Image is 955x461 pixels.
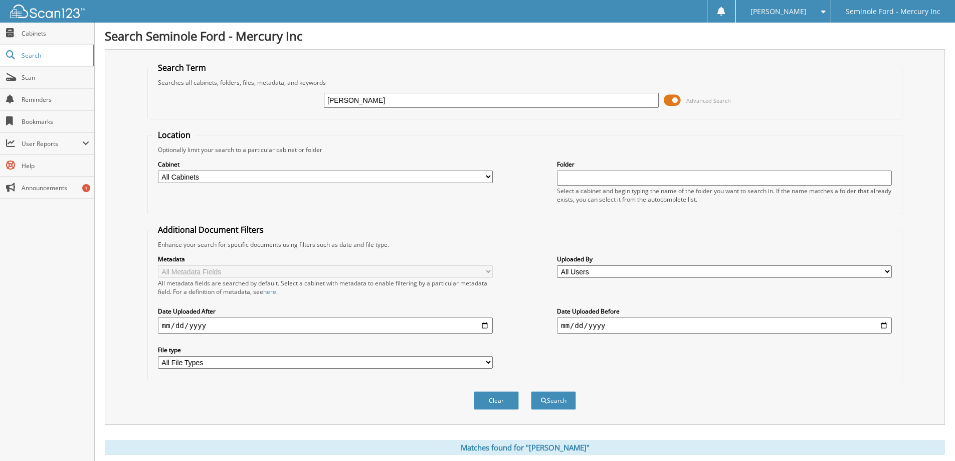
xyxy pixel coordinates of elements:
[531,391,576,410] button: Search
[158,279,493,296] div: All metadata fields are searched by default. Select a cabinet with metadata to enable filtering b...
[846,9,940,15] span: Seminole Ford - Mercury Inc
[22,162,89,170] span: Help
[474,391,519,410] button: Clear
[158,160,493,169] label: Cabinet
[158,346,493,354] label: File type
[158,255,493,263] label: Metadata
[22,29,89,38] span: Cabinets
[82,184,90,192] div: 1
[557,160,892,169] label: Folder
[22,73,89,82] span: Scan
[158,318,493,334] input: start
[153,62,211,73] legend: Search Term
[22,95,89,104] span: Reminders
[263,287,276,296] a: here
[153,224,269,235] legend: Additional Document Filters
[557,318,892,334] input: end
[557,307,892,316] label: Date Uploaded Before
[153,145,897,154] div: Optionally limit your search to a particular cabinet or folder
[750,9,807,15] span: [PERSON_NAME]
[153,78,897,87] div: Searches all cabinets, folders, files, metadata, and keywords
[686,97,731,104] span: Advanced Search
[105,440,945,455] div: Matches found for "[PERSON_NAME]"
[153,129,196,140] legend: Location
[557,187,892,204] div: Select a cabinet and begin typing the name of the folder you want to search in. If the name match...
[22,139,82,148] span: User Reports
[158,307,493,316] label: Date Uploaded After
[153,240,897,249] div: Enhance your search for specific documents using filters such as date and file type.
[22,184,89,192] span: Announcements
[22,117,89,126] span: Bookmarks
[22,51,88,60] span: Search
[105,28,945,44] h1: Search Seminole Ford - Mercury Inc
[557,255,892,263] label: Uploaded By
[10,5,85,18] img: scan123-logo-white.svg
